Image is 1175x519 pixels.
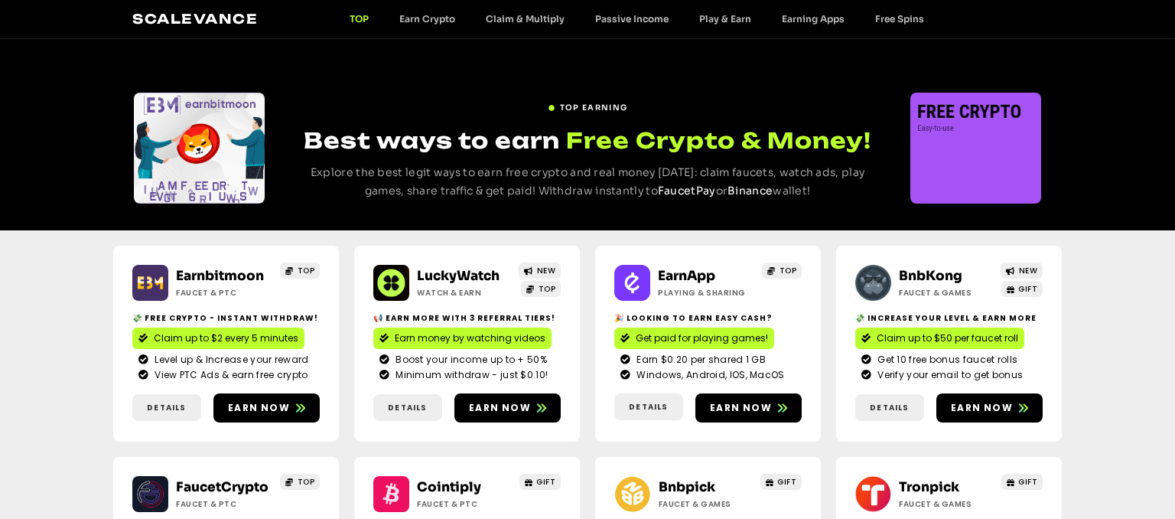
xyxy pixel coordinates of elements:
span: Earn now [951,401,1013,415]
a: GIFT [519,474,561,490]
span: NEW [1019,265,1038,276]
a: Details [855,394,924,421]
a: EarnApp [658,268,715,284]
span: GIFT [1018,283,1037,295]
h2: Faucet & Games [659,498,754,510]
span: Free Crypto & Money! [566,126,871,155]
span: Get 10 free bonus faucet rolls [874,353,1017,367]
span: Minimum withdraw - just $0.10! [392,368,548,382]
span: Details [147,402,186,413]
a: NEW [1001,263,1043,279]
a: Cointiply [417,479,481,495]
h2: 💸 Free crypto - Instant withdraw! [132,312,320,324]
a: Tronpick [899,479,959,495]
a: GIFT [1001,281,1043,297]
span: Claim up to $50 per faucet roll [877,331,1018,345]
div: Slides [910,93,1041,204]
a: FaucetPay [658,184,716,197]
a: Bnbpick [659,479,715,495]
span: Level up & Increase your reward [151,353,308,367]
h2: 💸 Increase your level & earn more [855,312,1043,324]
a: Claim up to $50 per faucet roll [855,328,1024,349]
h2: Watch & Earn [417,287,513,299]
a: Play & Earn [684,13,767,24]
a: Binance [727,184,773,197]
p: Explore the best legit ways to earn free crypto and real money [DATE]: claim faucets, watch ads, ... [294,164,882,201]
a: Details [373,394,442,421]
a: Scalevance [132,11,258,27]
span: Claim up to $2 every 5 minutes [154,331,298,345]
h2: Faucet & PTC [176,287,272,299]
a: Earn now [936,393,1043,423]
a: Get paid for playing games! [614,328,774,349]
a: Earnbitmoon [176,268,264,284]
a: NEW [519,263,561,279]
span: NEW [537,265,556,276]
span: Details [388,402,427,413]
a: Earn now [213,393,320,423]
nav: Menu [334,13,939,24]
span: Verify your email to get bonus [874,368,1023,382]
a: Earn now [454,393,561,423]
span: GIFT [536,476,555,488]
span: Earn $0.20 per shared 1 GB [633,353,766,367]
span: Get paid for playing games! [636,331,768,345]
span: GIFT [777,476,796,488]
a: TOP EARNING [548,96,627,113]
a: Claim & Multiply [470,13,580,24]
span: TOP [780,265,797,276]
a: TOP [280,263,320,279]
h2: 🎉 Looking to Earn Easy Cash? [614,312,802,324]
span: GIFT [1018,476,1037,488]
span: Boost your income up to + 50% [392,353,547,367]
h2: Faucet & Games [899,287,994,299]
a: GIFT [1001,474,1043,490]
h2: Faucet & Games [899,498,994,510]
h2: 📢 Earn more with 3 referral Tiers! [373,312,561,324]
a: GIFT [760,474,802,490]
span: Earn money by watching videos [395,331,545,345]
a: Details [132,394,201,421]
a: Passive Income [580,13,684,24]
a: Earning Apps [767,13,860,24]
span: Earn now [710,401,772,415]
span: TOP [298,265,315,276]
a: Earn now [695,393,802,423]
span: TOP [539,283,556,295]
a: Earn money by watching videos [373,328,552,349]
a: Earn Crypto [384,13,470,24]
span: TOP [298,476,315,488]
h2: Playing & Sharing [658,287,753,299]
div: Slides [134,93,265,204]
a: BnbKong [899,268,962,284]
span: Details [870,402,909,413]
span: Earn now [469,401,531,415]
span: Best ways to earn [304,127,560,154]
h2: Faucet & PTC [176,498,272,510]
a: Details [614,393,683,420]
span: TOP EARNING [560,102,627,113]
span: Earn now [228,401,290,415]
a: Free Spins [860,13,939,24]
a: Claim up to $2 every 5 minutes [132,328,304,349]
a: TOP [280,474,320,490]
span: View PTC Ads & earn free crypto [151,368,308,382]
span: Details [629,401,668,413]
a: TOP [521,281,561,297]
a: FaucetCrypto [176,479,269,495]
a: TOP [762,263,802,279]
a: TOP [334,13,384,24]
a: LuckyWatch [417,268,500,284]
span: Windows, Android, IOS, MacOS [633,368,784,382]
h2: Faucet & PTC [417,498,513,510]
